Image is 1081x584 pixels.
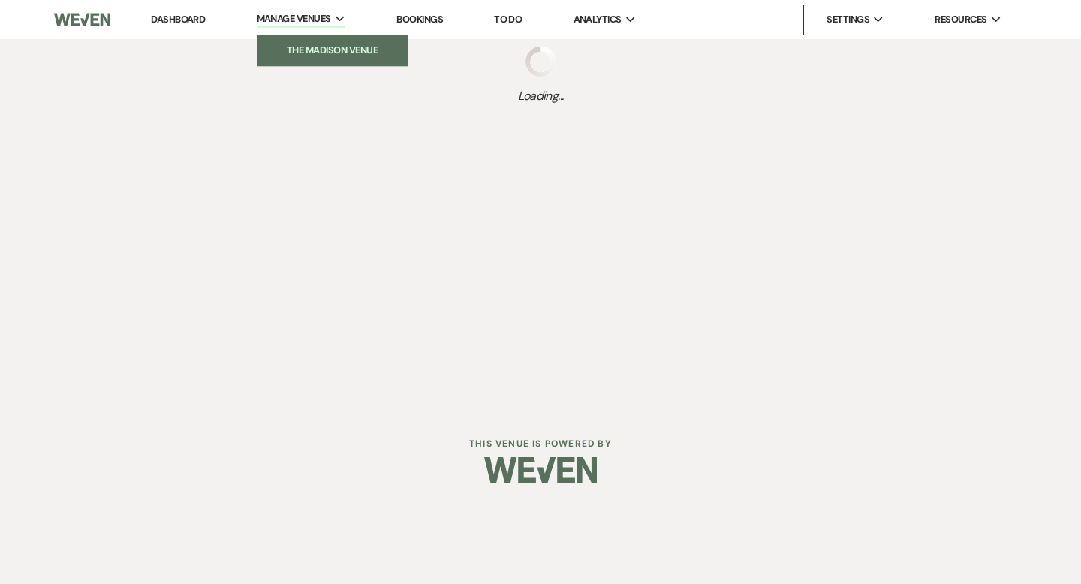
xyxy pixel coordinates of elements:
[396,13,443,26] a: Bookings
[494,13,522,26] a: To Do
[484,444,597,496] img: Weven Logo
[525,47,556,77] img: loading spinner
[574,12,622,27] span: Analytics
[257,11,331,26] span: Manage Venues
[151,13,205,26] a: Dashboard
[518,87,564,105] span: Loading...
[935,12,986,27] span: Resources
[54,4,110,35] img: Weven Logo
[265,43,400,58] li: The Madison Venue
[257,35,408,65] a: The Madison Venue
[827,12,869,27] span: Settings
